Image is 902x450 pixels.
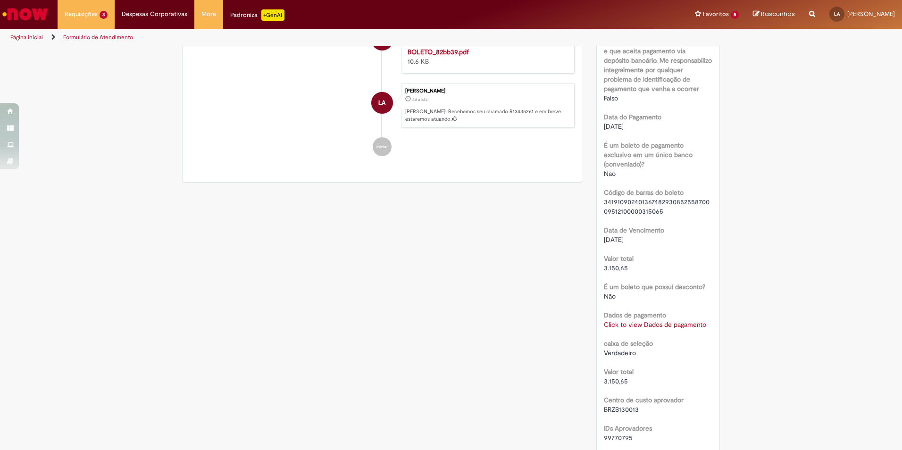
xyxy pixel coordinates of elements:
[604,188,684,197] b: Código de barras do boleto
[604,122,624,131] span: [DATE]
[412,97,427,102] time: 21/08/2025 10:14:58
[604,94,618,102] span: Falso
[847,10,895,18] span: [PERSON_NAME]
[7,29,594,46] ul: Trilhas de página
[604,141,693,168] b: É um boleto de pagamento exclusivo em um único banco (conveniado)?
[604,311,666,319] b: Dados de pagamento
[100,11,108,19] span: 3
[604,28,712,93] b: Afirmo que o órgão credor tem dados bancários cadastrados no SAP e que aceita pagamento via depós...
[604,405,639,414] span: BRZB130013
[604,264,628,272] span: 3.150,65
[604,396,684,404] b: Centro de custo aprovador
[604,349,636,357] span: Verdadeiro
[604,198,710,216] span: 34191090240136748293085255870009512100000315065
[1,5,50,24] img: ServiceNow
[378,92,385,114] span: LA
[230,9,284,21] div: Padroniza
[604,320,706,329] a: Click to view Dados de pagamento
[604,367,634,376] b: Valor total
[405,108,569,123] p: [PERSON_NAME]! Recebemos seu chamado R13435261 e em breve estaremos atuando.
[604,292,616,300] span: Não
[405,88,569,94] div: [PERSON_NAME]
[201,9,216,19] span: More
[65,9,98,19] span: Requisições
[761,9,795,18] span: Rascunhos
[412,97,427,102] span: 8d atrás
[604,226,664,234] b: Data de Vencimento
[731,11,739,19] span: 5
[604,424,652,433] b: IDs Aprovadores
[122,9,187,19] span: Despesas Corporativas
[604,433,633,442] span: 99770795
[604,235,624,244] span: [DATE]
[604,339,653,348] b: caixa de seleção
[703,9,729,19] span: Favoritos
[63,33,133,41] a: Formulário de Atendimento
[753,10,795,19] a: Rascunhos
[408,48,469,56] a: BOLETO_82bb39.pdf
[408,47,565,66] div: 10.6 KB
[604,377,628,385] span: 3.150,65
[604,169,616,178] span: Não
[604,254,634,263] b: Valor total
[834,11,840,17] span: LA
[10,33,43,41] a: Página inicial
[190,83,575,128] li: Liliana Almeida
[604,113,661,121] b: Data do Pagamento
[371,92,393,114] div: Liliana Almeida
[604,283,705,291] b: É um boleto que possui desconto?
[261,9,284,21] p: +GenAi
